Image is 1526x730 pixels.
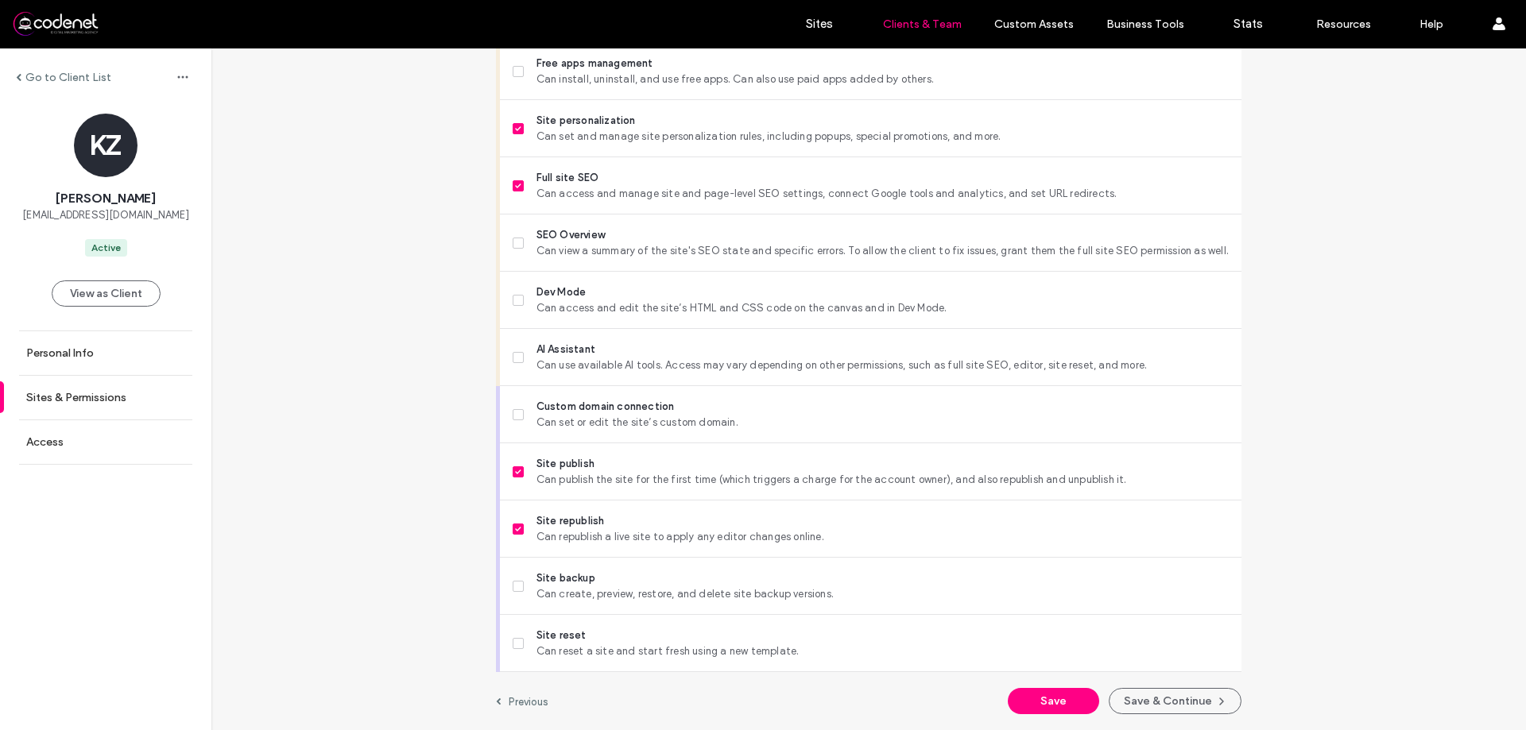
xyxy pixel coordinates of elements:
span: Site publish [536,456,1229,472]
span: Site republish [536,513,1229,529]
span: AI Assistant [536,342,1229,357]
button: Save [1008,688,1099,714]
label: Clients & Team [883,17,962,31]
span: Can publish the site for the first time (which triggers a charge for the account owner), and also... [536,472,1229,488]
span: Can set or edit the site’s custom domain. [536,415,1229,431]
span: Site backup [536,570,1229,586]
label: Previous [509,696,548,708]
span: Can view a summary of the site's SEO state and specific errors. To allow the client to fix issues... [536,243,1229,259]
span: [EMAIL_ADDRESS][DOMAIN_NAME] [22,207,189,223]
button: View as Client [52,280,161,307]
span: Can access and manage site and page-level SEO settings, connect Google tools and analytics, and s... [536,186,1229,202]
span: [PERSON_NAME] [56,190,156,207]
span: Can use available AI tools. Access may vary depending on other permissions, such as full site SEO... [536,357,1229,373]
span: Site reset [536,628,1229,643]
span: Site personalization [536,113,1229,129]
span: Free apps management [536,56,1229,71]
label: Sites [806,17,833,31]
label: Business Tools [1106,17,1184,31]
label: Stats [1234,17,1263,31]
button: Save & Continue [1109,688,1241,714]
span: Can republish a live site to apply any editor changes online. [536,529,1229,545]
a: Previous [496,695,548,708]
span: עזרה [17,11,47,25]
span: Full site SEO [536,170,1229,186]
span: Custom domain connection [536,399,1229,415]
span: Can access and edit the site’s HTML and CSS code on the canvas and in Dev Mode. [536,300,1229,316]
label: Go to Client List [25,71,111,84]
label: Resources [1316,17,1371,31]
span: Dev Mode [536,284,1229,300]
label: Sites & Permissions [26,391,126,404]
span: SEO Overview [536,227,1229,243]
span: Can install, uninstall, and use free apps. Can also use paid apps added by others. [536,71,1229,87]
span: Can reset a site and start fresh using a new template. [536,643,1229,659]
label: Custom Assets [994,17,1074,31]
span: Can create, preview, restore, and delete site backup versions. [536,586,1229,602]
label: Help [1419,17,1443,31]
div: Active [91,241,121,255]
span: Can set and manage site personalization rules, including popups, special promotions, and more. [536,129,1229,145]
label: Personal Info [26,346,94,360]
label: Access [26,435,64,449]
div: KZ [74,114,137,177]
